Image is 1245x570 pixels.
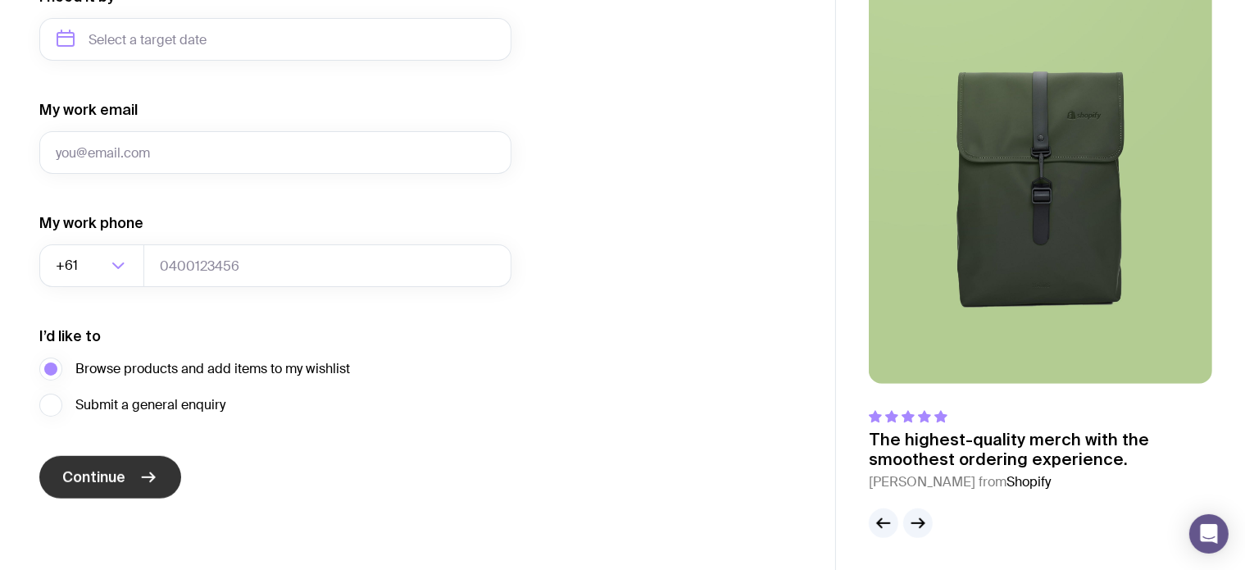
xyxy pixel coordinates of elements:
span: Continue [62,467,125,487]
div: Search for option [39,244,144,287]
button: Continue [39,456,181,499]
span: +61 [56,244,81,287]
input: Search for option [81,244,107,287]
p: The highest-quality merch with the smoothest ordering experience. [869,430,1212,469]
cite: [PERSON_NAME] from [869,472,1212,492]
input: you@email.com [39,131,511,174]
label: My work email [39,100,138,120]
input: Select a target date [39,18,511,61]
input: 0400123456 [143,244,511,287]
span: Submit a general enquiry [75,395,225,415]
div: Open Intercom Messenger [1189,514,1229,554]
label: My work phone [39,213,143,233]
span: Shopify [1006,473,1051,490]
span: Browse products and add items to my wishlist [75,359,350,379]
label: I’d like to [39,326,101,346]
